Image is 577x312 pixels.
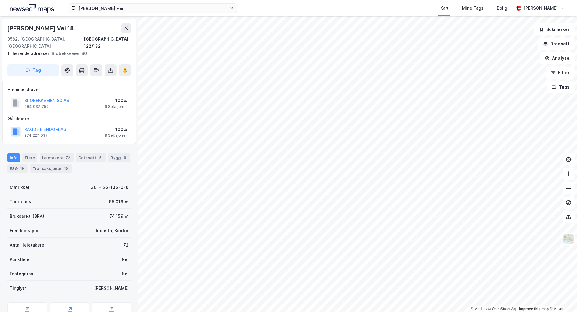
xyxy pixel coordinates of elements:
div: Nei [122,270,129,277]
div: Bygg [108,153,130,162]
div: 5 [97,155,103,161]
div: Eiendomstype [10,227,40,234]
a: OpenStreetMap [488,307,517,311]
div: 9 Seksjoner [105,133,127,138]
div: [PERSON_NAME] [524,5,558,12]
div: Bruksareal (BRA) [10,213,44,220]
div: Info [7,153,20,162]
div: Punktleie [10,256,29,263]
div: Tinglyst [10,285,27,292]
div: Hjemmelshaver [8,86,131,93]
button: Tag [7,64,59,76]
button: Tags [547,81,575,93]
div: Industri, Kontor [96,227,129,234]
button: Analyse [540,52,575,64]
div: 74 159 ㎡ [109,213,129,220]
div: 301-122-132-0-0 [91,184,129,191]
div: [PERSON_NAME] Vei 18 [7,23,75,33]
div: Eiere [22,153,37,162]
div: 9 Seksjoner [105,104,127,109]
div: Datasett [76,153,106,162]
div: [PERSON_NAME] [94,285,129,292]
div: 100% [105,97,127,104]
div: ESG [7,164,28,173]
div: Gårdeiere [8,115,131,122]
button: Filter [546,67,575,79]
img: Z [563,233,574,244]
div: Matrikkel [10,184,29,191]
div: 0582, [GEOGRAPHIC_DATA], [GEOGRAPHIC_DATA] [7,35,84,50]
div: 974 227 037 [24,133,48,138]
div: Festegrunn [10,270,33,277]
div: 16 [63,165,69,171]
div: 55 019 ㎡ [109,198,129,205]
iframe: Chat Widget [547,283,577,312]
div: Antall leietakere [10,241,44,249]
div: 984 037 759 [24,104,49,109]
div: 72 [123,241,129,249]
div: 100% [105,126,127,133]
button: Bokmerker [534,23,575,35]
div: 9 [122,155,128,161]
a: Improve this map [519,307,549,311]
input: Søk på adresse, matrikkel, gårdeiere, leietakere eller personer [76,4,229,13]
div: Leietakere [40,153,74,162]
div: Brobekkveien 80 [7,50,126,57]
div: Tomteareal [10,198,34,205]
div: Nei [122,256,129,263]
a: Mapbox [471,307,487,311]
div: Transaksjoner [30,164,72,173]
div: Kart [440,5,449,12]
div: Bolig [497,5,507,12]
div: Mine Tags [462,5,484,12]
img: logo.a4113a55bc3d86da70a041830d287a7e.svg [10,4,54,13]
div: 19 [19,165,25,171]
button: Datasett [538,38,575,50]
span: Tilhørende adresser: [7,51,52,56]
div: 72 [65,155,71,161]
div: [GEOGRAPHIC_DATA], 122/132 [84,35,131,50]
